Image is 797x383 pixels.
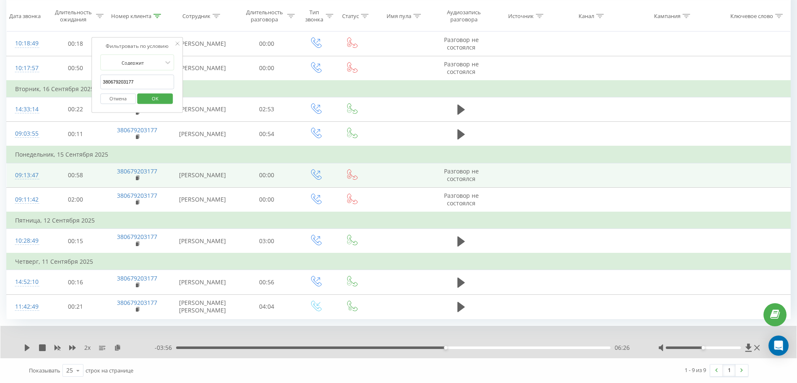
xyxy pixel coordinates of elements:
div: Accessibility label [444,346,448,349]
button: Отмена [100,93,136,104]
div: 10:17:57 [15,60,37,76]
span: Разговор не состоялся [444,191,479,207]
div: 14:52:10 [15,274,37,290]
td: 00:54 [236,122,297,147]
span: 2 x [84,344,91,352]
td: [PERSON_NAME] [169,122,236,147]
div: Номер клиента [111,12,151,19]
td: 02:53 [236,97,297,121]
td: 00:16 [45,270,106,294]
td: 04:04 [236,294,297,319]
div: Длительность разговора [244,9,285,23]
td: 00:50 [45,56,106,81]
td: 03:00 [236,229,297,254]
div: Имя пула [387,12,411,19]
div: Open Intercom Messenger [768,336,789,356]
div: 25 [66,366,73,375]
div: 09:13:47 [15,167,37,184]
td: 00:15 [45,229,106,254]
td: Вторник, 16 Сентября 2025 [7,81,791,97]
td: 00:56 [236,270,297,294]
td: Пятница, 12 Сентября 2025 [7,212,791,229]
span: - 03:56 [155,344,176,352]
a: 380679203177 [117,299,157,307]
td: [PERSON_NAME] [PERSON_NAME] [169,294,236,319]
td: [PERSON_NAME] [169,163,236,187]
div: Ключевое слово [730,12,773,19]
a: 380679203177 [117,36,157,44]
td: [PERSON_NAME] [169,56,236,81]
a: 380679203177 [117,126,157,134]
span: строк на странице [86,367,133,374]
td: 00:22 [45,97,106,121]
span: Разговор не состоялся [444,60,479,76]
div: Тип звонка [304,9,324,23]
div: 1 - 9 из 9 [685,366,706,374]
span: OK [143,92,167,105]
td: 00:21 [45,294,106,319]
button: OK [137,93,173,104]
div: Канал [579,12,594,19]
td: [PERSON_NAME] [169,229,236,254]
td: 00:18 [45,31,106,56]
td: 00:58 [45,163,106,187]
div: Кампания [654,12,680,19]
td: 00:00 [236,31,297,56]
td: 00:11 [45,122,106,147]
span: 06:26 [615,344,630,352]
td: 00:00 [236,163,297,187]
a: 380679203177 [117,233,157,241]
td: Четверг, 11 Сентября 2025 [7,253,791,270]
div: Фильтровать по условию [100,42,174,50]
div: 10:18:49 [15,35,37,52]
td: [PERSON_NAME] [169,270,236,294]
span: Показывать [29,367,60,374]
td: [PERSON_NAME] [169,187,236,212]
div: Accessibility label [702,346,705,349]
td: 02:00 [45,187,106,212]
span: Разговор не состоялся [444,36,479,51]
a: 380679203177 [117,167,157,175]
div: Сотрудник [182,12,210,19]
td: 00:00 [236,187,297,212]
td: Понедельник, 15 Сентября 2025 [7,146,791,163]
a: 380679203177 [117,274,157,282]
a: 380679203177 [117,191,157,199]
div: Аудиозапись разговора [440,9,488,23]
td: [PERSON_NAME] [169,31,236,56]
td: 00:00 [236,56,297,81]
div: 10:28:49 [15,233,37,249]
div: Источник [508,12,534,19]
td: [PERSON_NAME] [169,97,236,121]
div: Дата звонка [9,12,41,19]
input: Введите значение [100,75,174,89]
div: Длительность ожидания [53,9,94,23]
div: 09:03:55 [15,126,37,142]
div: 11:42:49 [15,299,37,315]
span: Разговор не состоялся [444,167,479,183]
div: Статус [342,12,359,19]
div: 09:11:42 [15,191,37,208]
a: 1 [723,365,735,376]
div: 14:33:14 [15,101,37,118]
